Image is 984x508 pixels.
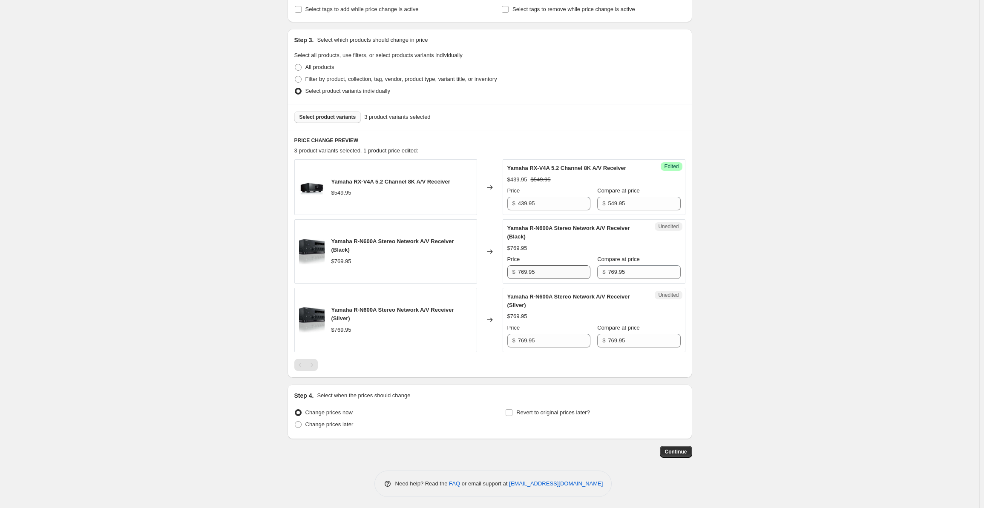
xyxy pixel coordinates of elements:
button: Continue [660,446,692,458]
span: $ [512,200,515,207]
span: Price [507,187,520,194]
span: Yamaha R-N600A Stereo Network A/V Receiver (SIlver) [331,307,454,321]
nav: Pagination [294,359,318,371]
span: Yamaha R-N600A Stereo Network A/V Receiver (Black) [507,225,630,240]
a: [EMAIL_ADDRESS][DOMAIN_NAME] [509,480,603,487]
p: Select when the prices should change [317,391,410,400]
h2: Step 4. [294,391,314,400]
span: Filter by product, collection, tag, vendor, product type, variant title, or inventory [305,76,497,82]
span: $ [512,337,515,344]
span: Unedited [658,223,679,230]
span: All products [305,64,334,70]
div: $769.95 [331,257,351,266]
span: Yamaha R-N600A Stereo Network A/V Receiver (Black) [331,238,454,253]
span: Select tags to remove while price change is active [512,6,635,12]
span: Select all products, use filters, or select products variants individually [294,52,463,58]
span: 3 product variants selected [364,113,430,121]
span: Continue [665,448,687,455]
span: Yamaha R-N600A Stereo Network A/V Receiver (SIlver) [507,293,630,308]
span: or email support at [460,480,509,487]
span: Yamaha RX-V4A 5.2 Channel 8K A/V Receiver [507,165,626,171]
div: $549.95 [331,189,351,197]
div: $769.95 [507,312,527,321]
h2: Step 3. [294,36,314,44]
span: Compare at price [597,187,640,194]
button: Select product variants [294,111,361,123]
div: $769.95 [331,326,351,334]
span: Compare at price [597,256,640,262]
strike: $549.95 [531,175,551,184]
span: Need help? Read the [395,480,449,487]
span: Change prices later [305,421,354,428]
span: $ [602,337,605,344]
a: FAQ [449,480,460,487]
span: Price [507,324,520,331]
span: Select tags to add while price change is active [305,6,419,12]
span: Yamaha RX-V4A 5.2 Channel 8K A/V Receiver [331,178,450,185]
span: Change prices now [305,409,353,416]
img: 01-rx-v4a-bl-ic_b56c0682ef2b9550c90e58697ed7424d_80x.jpg [299,175,325,200]
span: Select product variants individually [305,88,390,94]
span: Select product variants [299,114,356,121]
span: $ [512,269,515,275]
div: $439.95 [507,175,527,184]
span: Unedited [658,292,679,298]
span: Compare at price [597,324,640,331]
h6: PRICE CHANGE PREVIEW [294,137,685,144]
p: Select which products should change in price [317,36,428,44]
span: 3 product variants selected. 1 product price edited: [294,147,418,154]
img: g022RN6HABL-o_other2_80x.jpg [299,239,325,264]
img: g022RN6HABL-o_other2_80x.jpg [299,307,325,333]
span: Edited [664,163,679,170]
span: $ [602,269,605,275]
div: $769.95 [507,244,527,253]
span: Price [507,256,520,262]
span: Revert to original prices later? [516,409,590,416]
span: $ [602,200,605,207]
